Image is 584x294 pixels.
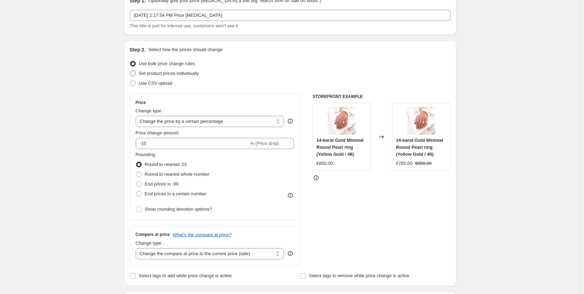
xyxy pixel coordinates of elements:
p: Select how the prices should change [148,46,222,53]
div: €765.00 [396,160,412,167]
div: help [287,118,294,125]
span: Select tags to remove while price change is active [309,273,409,278]
span: Change type [136,240,162,246]
h2: Step 2. [130,46,146,53]
span: Select tags to add while price change is active [139,273,232,278]
span: This title is just for internal use, customers won't see it [130,23,238,28]
span: % (Price drop) [250,141,279,146]
span: Rounding [136,152,155,157]
img: STR12FOR1_80x.webp [407,107,435,135]
span: Round to nearest whole number [145,171,209,177]
div: help [287,250,294,257]
span: Use bulk price change rules [139,61,195,66]
button: What's the compare at price? [173,232,232,237]
img: STR12FOR1_80x.webp [328,107,356,135]
span: End prices in a certain number [145,191,206,196]
span: Round to nearest .01 [145,162,187,167]
span: Show rounding direction options? [145,206,212,212]
span: Use CSV upload [139,80,172,86]
span: End prices in .99 [145,181,179,187]
input: 30% off holiday sale [130,10,451,21]
h6: STOREFRONT EXAMPLE [313,94,451,99]
strike: €850.00 [415,160,432,167]
span: Set product prices individually [139,71,199,76]
h3: Compare at price [136,232,170,237]
span: 14-karat Gold Minimal Round Pearl ring (Yellow Gold / 46) [316,138,364,157]
input: -15 [136,138,249,149]
span: Change type [136,108,162,113]
span: Price change amount [136,130,179,135]
h3: Price [136,100,146,105]
div: €850.00 [316,160,333,167]
span: 14-karat Gold Minimal Round Pearl ring (Yellow Gold / 46) [396,138,443,157]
